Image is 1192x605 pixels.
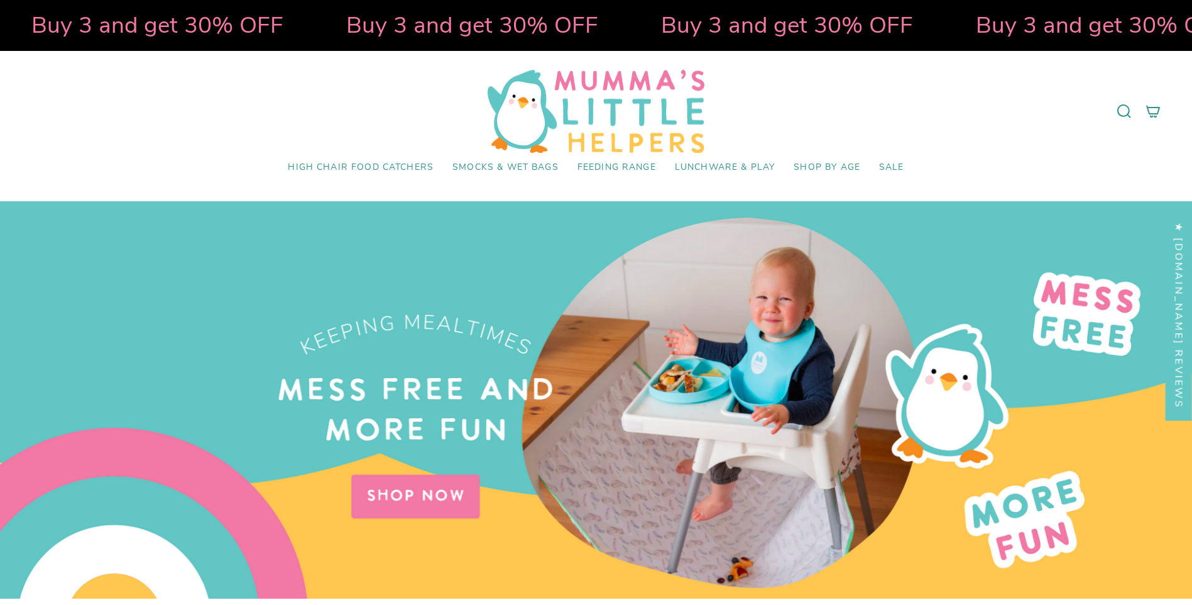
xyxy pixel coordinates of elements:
[675,162,775,173] span: Lunchware & Play
[443,153,568,182] a: Smocks & Wet Bags
[794,162,860,173] span: Shop by Age
[568,153,665,182] a: Feeding Range
[488,70,704,153] img: Mumma’s Little Helpers
[665,153,784,182] a: Lunchware & Play
[288,162,434,173] span: High Chair Food Catchers
[1166,211,1192,421] div: Click to open Judge.me floating reviews tab
[577,162,656,173] span: Feeding Range
[452,162,559,173] span: Smocks & Wet Bags
[346,9,598,41] strong: Buy 3 and get 30% OFF
[661,9,913,41] strong: Buy 3 and get 30% OFF
[31,9,283,41] strong: Buy 3 and get 30% OFF
[879,162,904,173] span: SALE
[784,153,870,182] a: Shop by Age
[870,153,914,182] a: SALE
[278,153,443,182] a: High Chair Food Catchers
